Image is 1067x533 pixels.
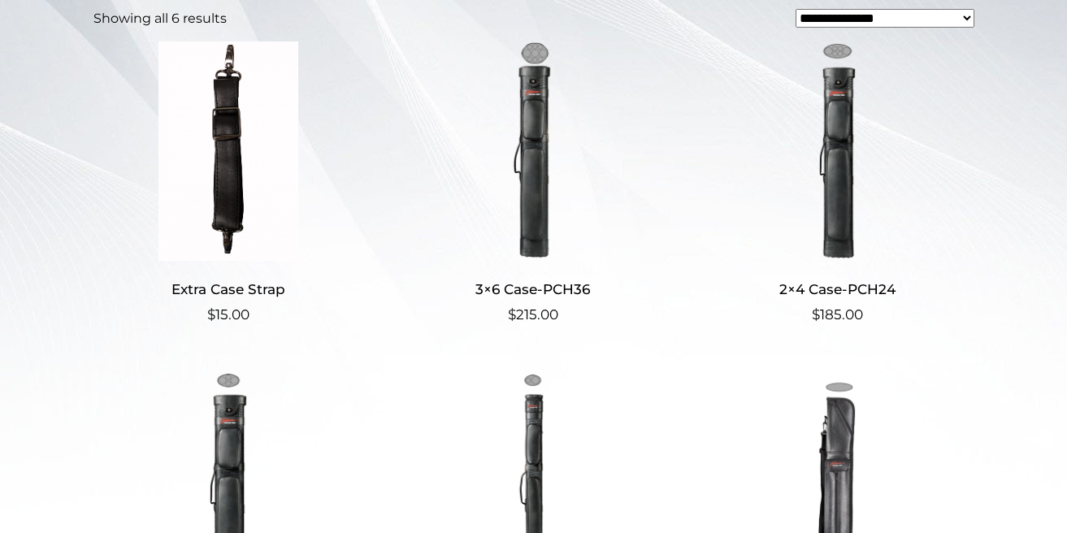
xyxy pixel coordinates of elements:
[702,41,973,325] a: 2×4 Case-PCH24 $185.00
[812,306,863,323] bdi: 185.00
[508,306,558,323] bdi: 215.00
[397,274,668,304] h2: 3×6 Case-PCH36
[702,41,973,261] img: 2x4 Case-PCH24
[812,306,820,323] span: $
[397,41,668,325] a: 3×6 Case-PCH36 $215.00
[93,41,364,325] a: Extra Case Strap $15.00
[93,9,227,28] p: Showing all 6 results
[508,306,516,323] span: $
[702,274,973,304] h2: 2×4 Case-PCH24
[207,306,249,323] bdi: 15.00
[796,9,974,28] select: Shop order
[93,41,364,261] img: Extra Case Strap
[93,274,364,304] h2: Extra Case Strap
[207,306,215,323] span: $
[397,41,668,261] img: 3x6 Case-PCH36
